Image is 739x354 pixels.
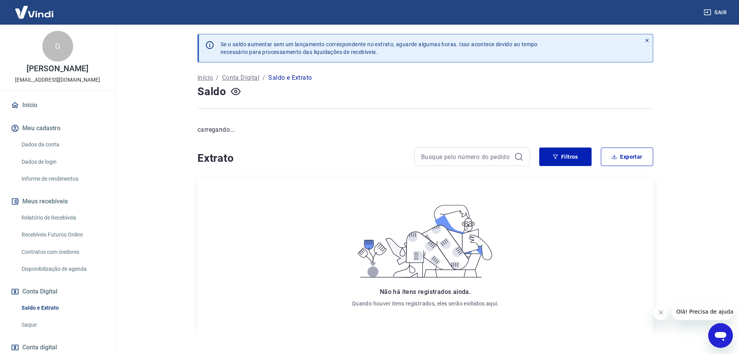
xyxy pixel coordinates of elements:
h4: Extrato [197,151,405,166]
p: carregando... [197,125,653,134]
p: / [262,73,265,82]
a: Início [9,97,106,114]
button: Exportar [601,148,653,166]
img: Vindi [9,0,59,24]
button: Sair [702,5,730,20]
span: Não há itens registrados ainda. [380,288,471,295]
p: [EMAIL_ADDRESS][DOMAIN_NAME] [15,76,100,84]
a: Dados da conta [18,137,106,153]
input: Busque pelo número do pedido [421,151,511,163]
button: Filtros [539,148,592,166]
span: Conta digital [22,342,57,353]
iframe: Mensagem da empresa [672,303,733,320]
p: Quando houver itens registrados, eles serão exibidos aqui. [352,300,499,307]
a: Início [197,73,213,82]
a: Conta Digital [222,73,259,82]
div: G [42,31,73,62]
h4: Saldo [197,84,226,99]
a: Saldo e Extrato [18,300,106,316]
p: / [216,73,219,82]
a: Saque [18,317,106,333]
iframe: Fechar mensagem [653,305,669,320]
button: Meus recebíveis [9,193,106,210]
iframe: Botão para abrir a janela de mensagens [708,323,733,348]
p: Se o saldo aumentar sem um lançamento correspondente no extrato, aguarde algumas horas. Isso acon... [221,40,538,56]
button: Conta Digital [9,283,106,300]
a: Disponibilização de agenda [18,261,106,277]
p: [PERSON_NAME] [27,65,88,73]
a: Contratos com credores [18,244,106,260]
a: Informe de rendimentos [18,171,106,187]
p: Saldo e Extrato [268,73,312,82]
span: Olá! Precisa de ajuda? [5,5,65,12]
a: Relatório de Recebíveis [18,210,106,226]
a: Dados de login [18,154,106,170]
button: Meu cadastro [9,120,106,137]
a: Recebíveis Futuros Online [18,227,106,243]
